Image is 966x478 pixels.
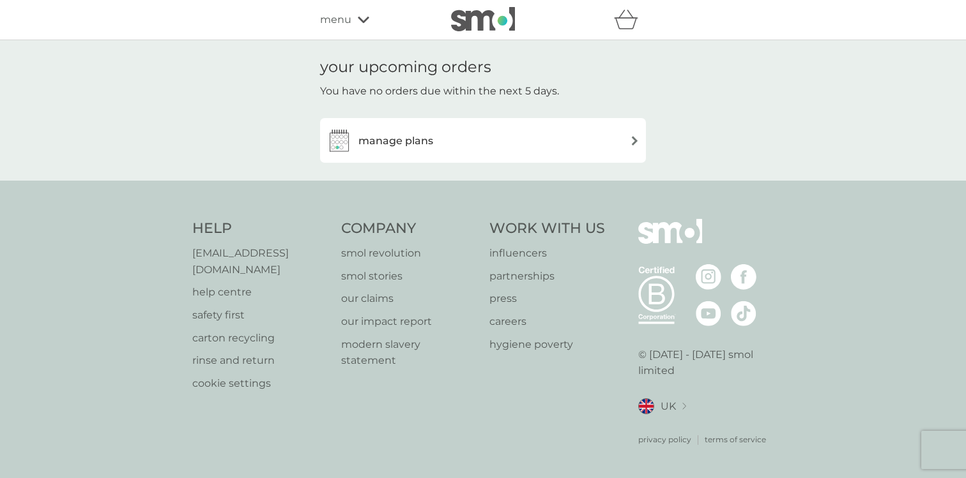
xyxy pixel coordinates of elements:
a: influencers [489,245,605,262]
h1: your upcoming orders [320,58,491,77]
img: visit the smol Tiktok page [731,301,756,326]
img: select a new location [682,403,686,410]
a: smol stories [341,268,477,285]
a: our claims [341,290,477,307]
img: visit the smol Instagram page [696,264,721,290]
img: visit the smol Facebook page [731,264,756,290]
a: our impact report [341,313,477,330]
h4: Work With Us [489,219,605,239]
div: basket [614,7,646,33]
a: help centre [192,284,328,301]
img: smol [638,219,702,262]
a: hygiene poverty [489,336,605,353]
h4: Help [192,219,328,239]
img: UK flag [638,398,654,414]
span: menu [320,11,351,28]
a: careers [489,313,605,330]
p: © [DATE] - [DATE] smol limited [638,347,774,379]
img: visit the smol Youtube page [696,301,721,326]
h3: manage plans [358,133,433,149]
p: You have no orders due within the next 5 days. [320,83,559,100]
span: UK [661,398,676,415]
a: cookie settings [192,375,328,392]
a: privacy policy [638,433,691,445]
a: terms of service [705,433,766,445]
img: smol [451,7,515,31]
a: [EMAIL_ADDRESS][DOMAIN_NAME] [192,245,328,278]
a: smol revolution [341,245,477,262]
img: arrow right [630,136,640,146]
h4: Company [341,219,477,239]
a: press [489,290,605,307]
a: carton recycling [192,330,328,347]
a: partnerships [489,268,605,285]
a: modern slavery statement [341,336,477,369]
a: safety first [192,307,328,324]
a: rinse and return [192,352,328,369]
